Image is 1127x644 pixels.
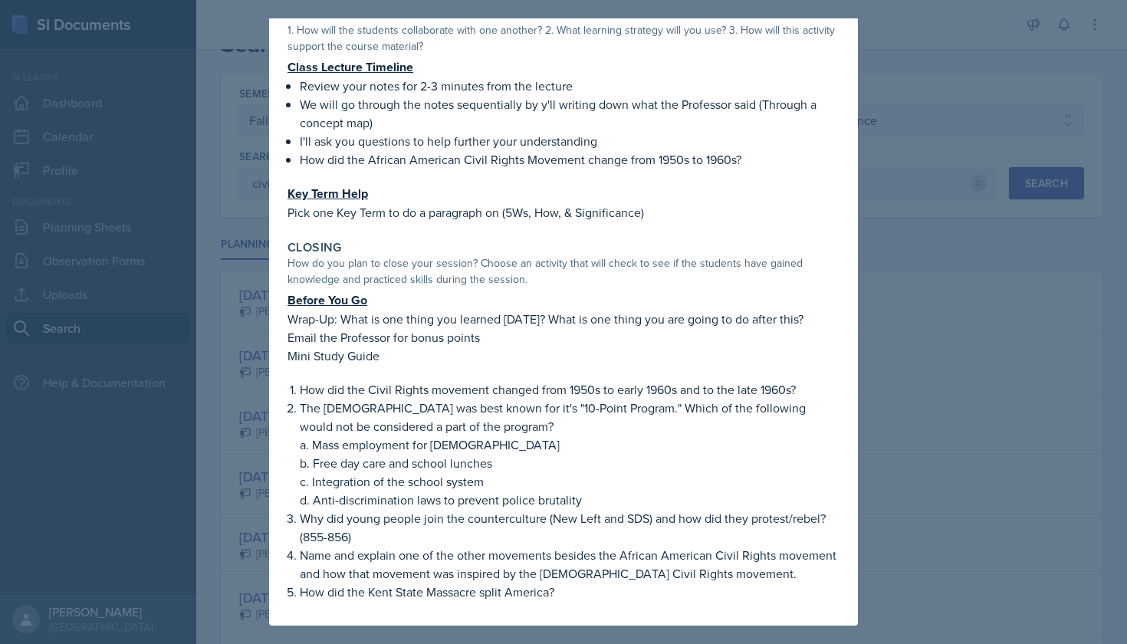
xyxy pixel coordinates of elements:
[287,240,342,255] label: Closing
[300,491,839,509] p: d. Anti-discrimination laws to prevent police brutality
[287,185,368,202] u: Key Term Help
[300,77,839,95] p: Review your notes for 2-3 minutes from the lecture
[300,380,839,399] p: How did the Civil Rights movement changed from 1950s to early 1960s and to the late 1960s?
[287,347,839,365] p: Mini Study Guide
[300,583,839,601] p: How did the Kent State Massacre split America?
[287,255,839,287] div: How do you plan to close your session? Choose an activity that will check to see if the students ...
[300,509,839,546] p: Why did young people join the counterculture (New Left and SDS) and how did they protest/rebel? (...
[300,472,839,491] p: c. Integration of the school system
[300,132,839,150] p: I'll ask you questions to help further your understanding
[287,203,839,222] p: Pick one Key Term to do a paragraph on (5Ws, How, & Significance)
[300,454,839,472] p: b. Free day care and school lunches
[287,328,839,347] p: Email the Professor for bonus points
[287,58,413,76] u: Class Lecture Timeline
[300,435,839,454] p: a. Mass employment for [DEMOGRAPHIC_DATA]
[300,546,839,583] p: Name and explain one of the other movements besides the African American Civil Rights movement an...
[287,22,839,54] div: 1. How will the students collaborate with one another? 2. What learning strategy will you use? 3....
[287,291,367,309] u: Before You Go
[300,150,839,169] p: How did the African American Civil Rights Movement change from 1950s to 1960s?
[300,95,839,132] p: We will go through the notes sequentially by y'll writing down what the Professor said (Through a...
[287,310,839,328] p: Wrap-Up: What is one thing you learned [DATE]? What is one thing you are going to do after this?
[300,399,839,435] p: The [DEMOGRAPHIC_DATA] was best known for it's "10-Point Program." Which of the following would n...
